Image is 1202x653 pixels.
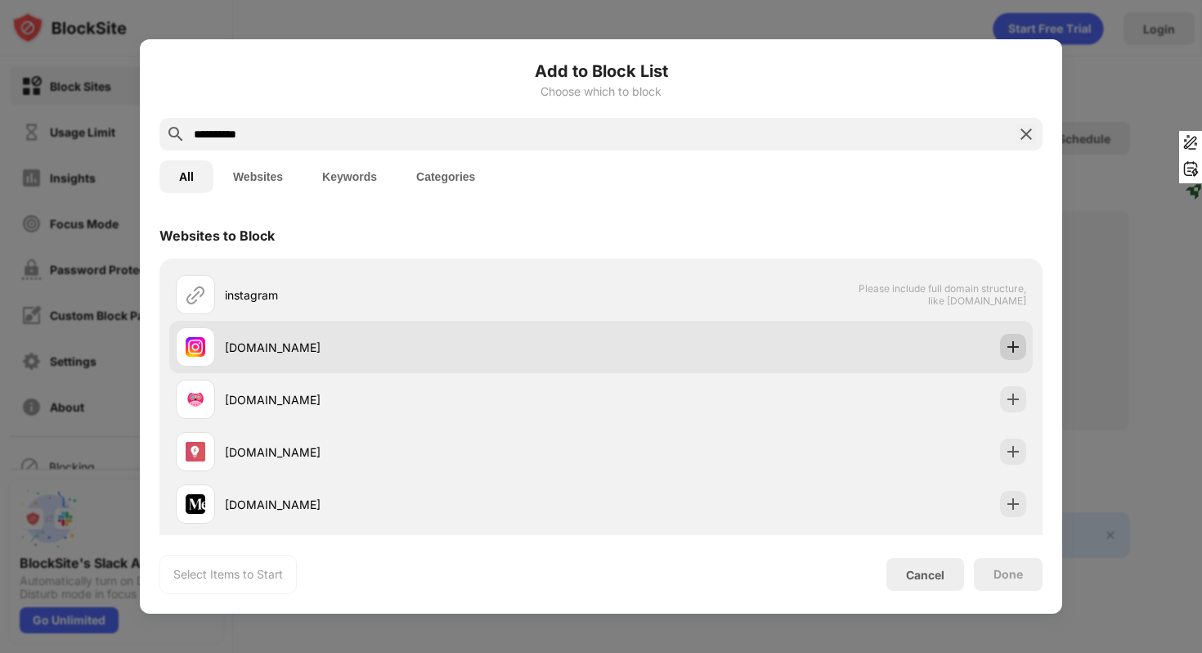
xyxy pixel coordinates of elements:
div: [DOMAIN_NAME] [225,391,601,408]
div: instagram [225,286,601,304]
span: Please include full domain structure, like [DOMAIN_NAME] [858,282,1026,307]
button: Categories [397,160,495,193]
div: Cancel [906,568,944,582]
img: search-close [1016,124,1036,144]
h6: Add to Block List [159,59,1043,83]
img: url.svg [186,285,205,304]
div: [DOMAIN_NAME] [225,496,601,513]
div: Select Items to Start [173,566,283,583]
img: search.svg [166,124,186,144]
div: Choose which to block [159,85,1043,98]
button: All [159,160,213,193]
div: Done [993,568,1023,581]
button: Websites [213,160,303,193]
img: favicons [186,337,205,357]
div: [DOMAIN_NAME] [225,339,601,356]
div: Websites to Block [159,227,275,244]
img: favicons [186,494,205,514]
div: [DOMAIN_NAME] [225,444,601,461]
img: favicons [186,442,205,462]
button: Keywords [303,160,397,193]
img: favicons [186,390,205,409]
